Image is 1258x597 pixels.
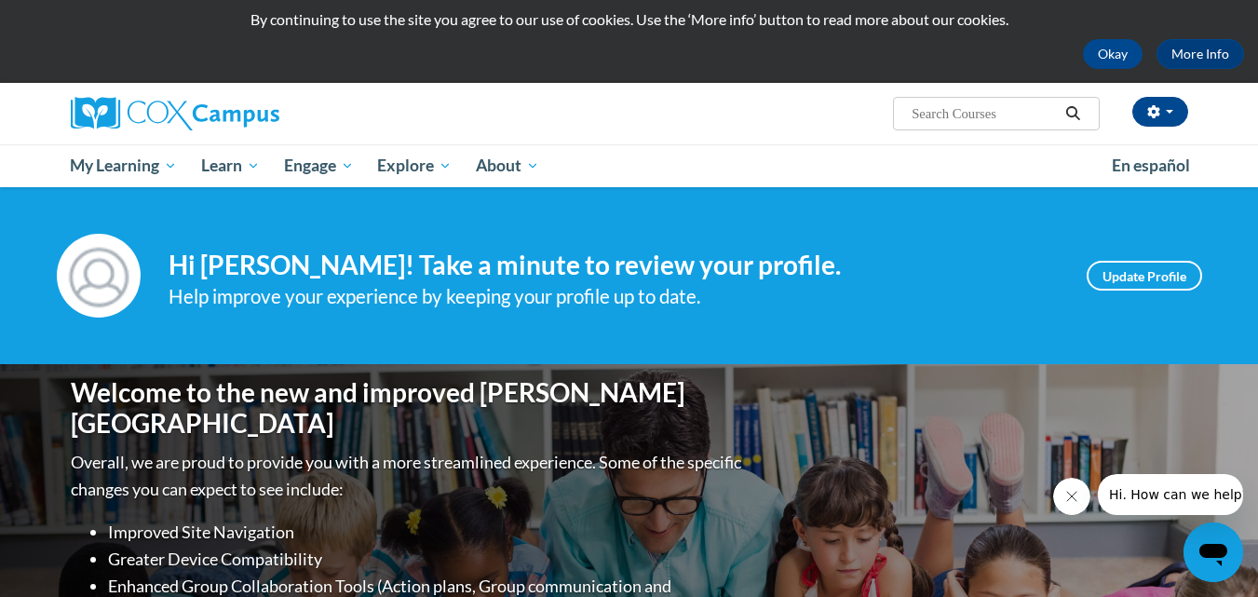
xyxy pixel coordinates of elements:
[71,377,746,440] h1: Welcome to the new and improved [PERSON_NAME][GEOGRAPHIC_DATA]
[71,97,279,130] img: Cox Campus
[1112,156,1190,175] span: En español
[1157,39,1244,69] a: More Info
[71,449,746,503] p: Overall, we are proud to provide you with a more streamlined experience. Some of the specific cha...
[476,155,539,177] span: About
[189,144,272,187] a: Learn
[910,102,1059,125] input: Search Courses
[1098,474,1243,515] iframe: Message from company
[71,97,425,130] a: Cox Campus
[43,144,1216,187] div: Main menu
[169,250,1059,281] h4: Hi [PERSON_NAME]! Take a minute to review your profile.
[377,155,452,177] span: Explore
[272,144,366,187] a: Engage
[1053,478,1090,515] iframe: Close message
[1083,39,1143,69] button: Okay
[1184,522,1243,582] iframe: Button to launch messaging window
[57,234,141,318] img: Profile Image
[14,9,1244,30] p: By continuing to use the site you agree to our use of cookies. Use the ‘More info’ button to read...
[70,155,177,177] span: My Learning
[1132,97,1188,127] button: Account Settings
[464,144,551,187] a: About
[108,519,746,546] li: Improved Site Navigation
[365,144,464,187] a: Explore
[1087,261,1202,291] a: Update Profile
[201,155,260,177] span: Learn
[284,155,354,177] span: Engage
[1059,102,1087,125] button: Search
[59,144,190,187] a: My Learning
[11,13,151,28] span: Hi. How can we help?
[108,546,746,573] li: Greater Device Compatibility
[169,281,1059,312] div: Help improve your experience by keeping your profile up to date.
[1100,146,1202,185] a: En español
